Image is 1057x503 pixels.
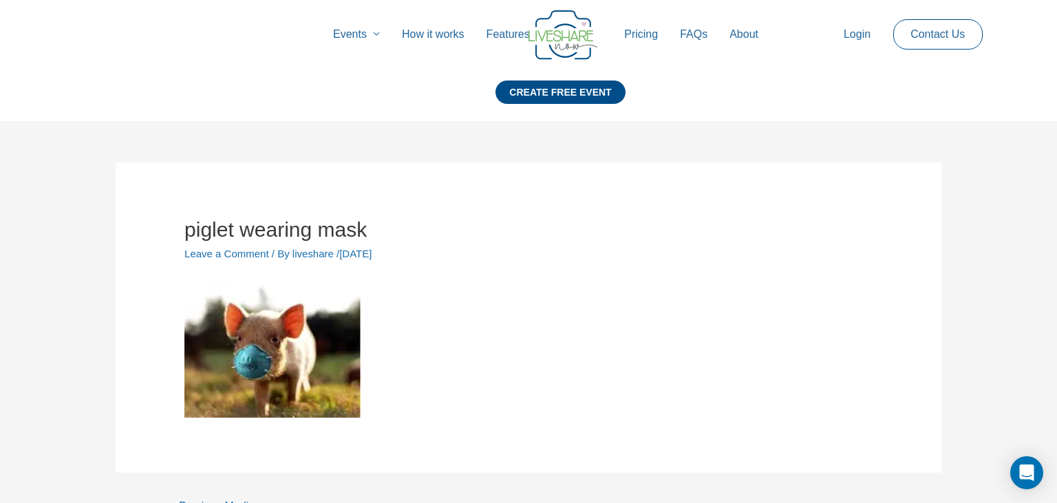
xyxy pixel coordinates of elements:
a: Contact Us [899,20,976,49]
a: Pricing [613,12,669,56]
a: CREATE FREE EVENT [495,81,625,121]
div: CREATE FREE EVENT [495,81,625,104]
span: liveshare [292,248,334,259]
div: / By / [184,246,873,261]
a: Leave a Comment [184,248,269,259]
img: piglet wearing mask | Live Photo Slideshow for Events | Create Free Events Album for Any Occasion [184,282,361,418]
a: Login [833,12,882,56]
div: Open Intercom Messenger [1010,456,1043,489]
a: FAQs [669,12,718,56]
h1: piglet wearing mask [184,217,873,242]
a: How it works [391,12,476,56]
a: Features [476,12,541,56]
nav: Site Navigation [24,12,1033,56]
a: Events [322,12,391,56]
a: About [718,12,769,56]
a: liveshare [292,248,337,259]
span: [DATE] [339,248,372,259]
img: Group 14 | Live Photo Slideshow for Events | Create Free Events Album for Any Occasion [528,10,597,60]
